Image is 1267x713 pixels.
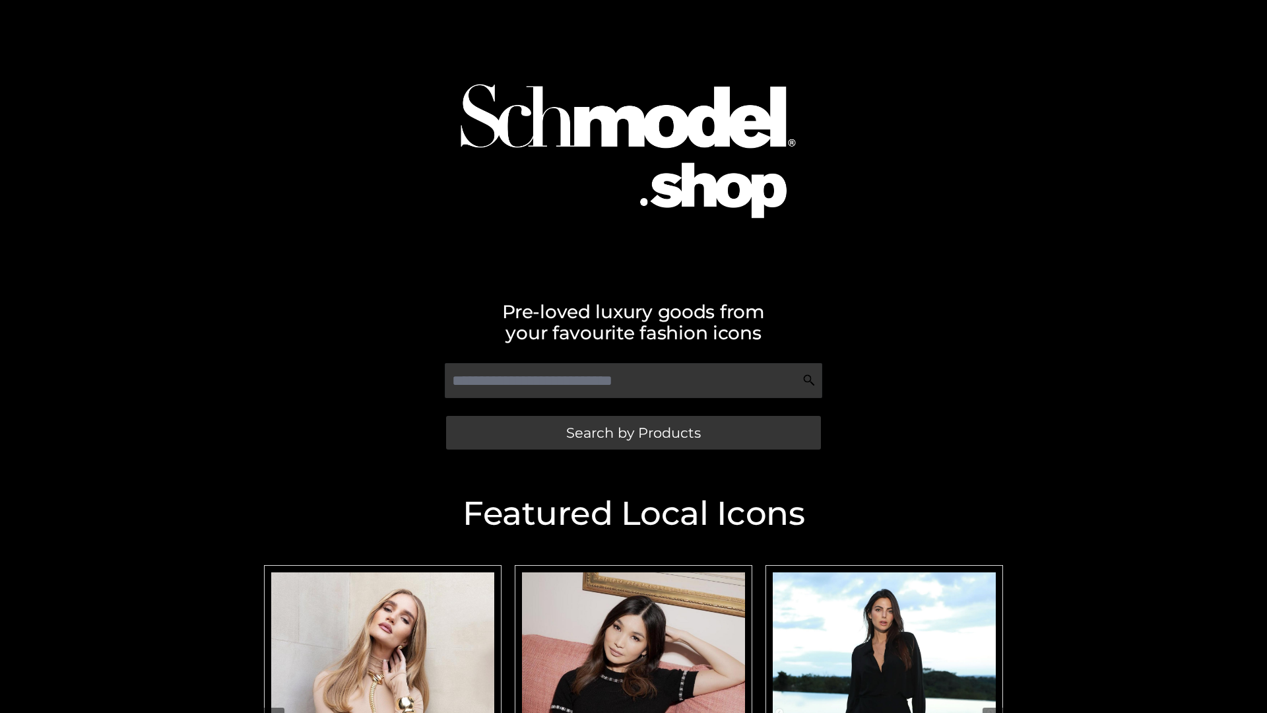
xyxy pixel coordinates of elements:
a: Search by Products [446,416,821,450]
h2: Pre-loved luxury goods from your favourite fashion icons [257,301,1010,343]
img: Search Icon [802,374,816,387]
span: Search by Products [566,426,701,440]
h2: Featured Local Icons​ [257,497,1010,530]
